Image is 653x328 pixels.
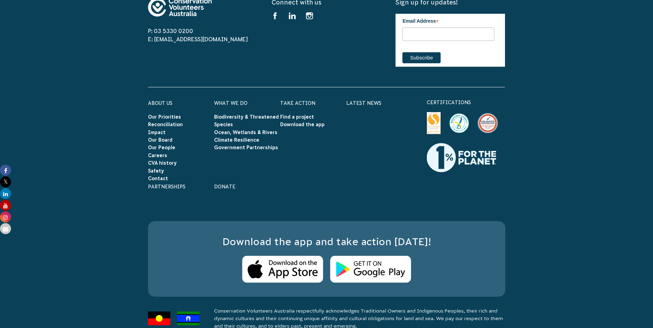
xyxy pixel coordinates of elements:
[214,145,278,150] a: Government Partnerships
[214,130,277,135] a: Ocean, Wetlands & Rivers
[148,168,164,174] a: Safety
[148,137,172,143] a: Our Board
[148,145,175,150] a: Our People
[214,184,235,189] a: Donate
[148,130,166,135] a: Impact
[402,14,494,27] label: Email Address
[214,137,259,143] a: Climate Resilience
[148,36,248,42] a: E: [EMAIL_ADDRESS][DOMAIN_NAME]
[242,256,323,283] img: Apple Store Logo
[162,235,492,249] h3: Download the app and take action [DATE]!
[280,100,315,106] a: Take Action
[148,176,168,181] a: Contact
[280,114,314,120] a: Find a project
[148,114,181,120] a: Our Priorities
[148,122,183,127] a: Reconciliation
[214,114,279,127] a: Biodiversity & Threatened Species
[148,311,200,326] img: Flags
[214,100,247,106] a: What We Do
[148,28,193,34] a: P: 03 5330 0200
[148,100,172,106] a: About Us
[427,98,505,107] p: certifications
[148,160,177,166] a: CVA history
[280,122,325,127] a: Download the app
[330,256,411,283] img: Android Store Logo
[346,100,381,106] a: Latest News
[148,153,167,158] a: Careers
[148,184,186,189] a: Partnerships
[402,52,441,63] input: Subscribe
